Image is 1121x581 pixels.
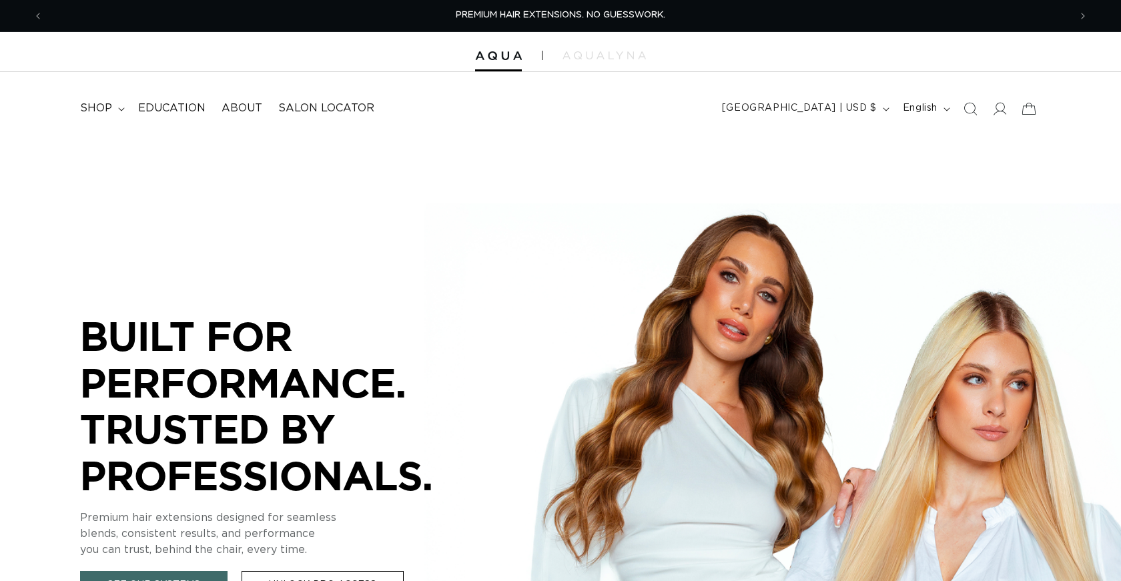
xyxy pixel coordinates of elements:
[722,101,877,115] span: [GEOGRAPHIC_DATA] | USD $
[222,101,262,115] span: About
[278,101,374,115] span: Salon Locator
[903,101,938,115] span: English
[80,510,480,558] p: Premium hair extensions designed for seamless blends, consistent results, and performance you can...
[72,93,130,123] summary: shop
[23,3,53,29] button: Previous announcement
[270,93,382,123] a: Salon Locator
[80,313,480,498] p: BUILT FOR PERFORMANCE. TRUSTED BY PROFESSIONALS.
[1068,3,1098,29] button: Next announcement
[456,11,665,19] span: PREMIUM HAIR EXTENSIONS. NO GUESSWORK.
[138,101,206,115] span: Education
[956,94,985,123] summary: Search
[80,101,112,115] span: shop
[475,51,522,61] img: Aqua Hair Extensions
[895,96,956,121] button: English
[130,93,214,123] a: Education
[714,96,895,121] button: [GEOGRAPHIC_DATA] | USD $
[563,51,646,59] img: aqualyna.com
[214,93,270,123] a: About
